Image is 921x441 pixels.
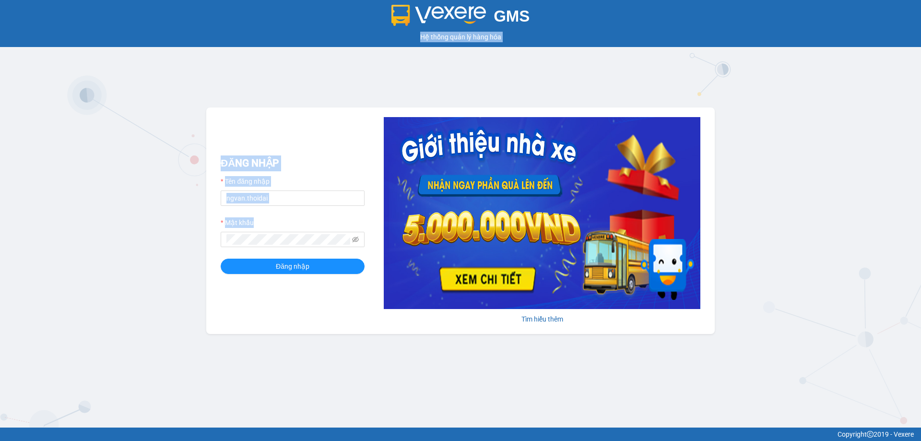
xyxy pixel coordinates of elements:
[221,259,365,274] button: Đăng nhập
[391,14,530,22] a: GMS
[494,7,530,25] span: GMS
[352,236,359,243] span: eye-invisible
[867,431,874,438] span: copyright
[391,5,486,26] img: logo 2
[2,32,919,42] div: Hệ thống quản lý hàng hóa
[276,261,309,272] span: Đăng nhập
[384,314,700,324] div: Tìm hiểu thêm
[7,429,914,440] div: Copyright 2019 - Vexere
[221,191,365,206] input: Tên đăng nhập
[221,217,254,228] label: Mật khẩu
[221,176,270,187] label: Tên đăng nhập
[221,155,365,171] h2: ĐĂNG NHẬP
[384,117,700,309] img: banner-0
[226,234,350,245] input: Mật khẩu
